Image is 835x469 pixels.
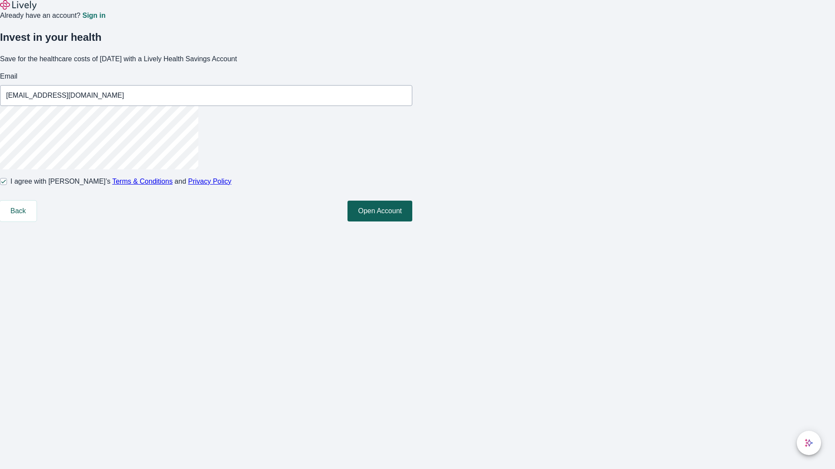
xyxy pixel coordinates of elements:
span: I agree with [PERSON_NAME]’s and [10,176,231,187]
svg: Lively AI Assistant [805,439,813,447]
button: chat [797,431,821,455]
a: Privacy Policy [188,178,232,185]
a: Sign in [82,12,105,19]
button: Open Account [347,201,412,221]
a: Terms & Conditions [112,178,173,185]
